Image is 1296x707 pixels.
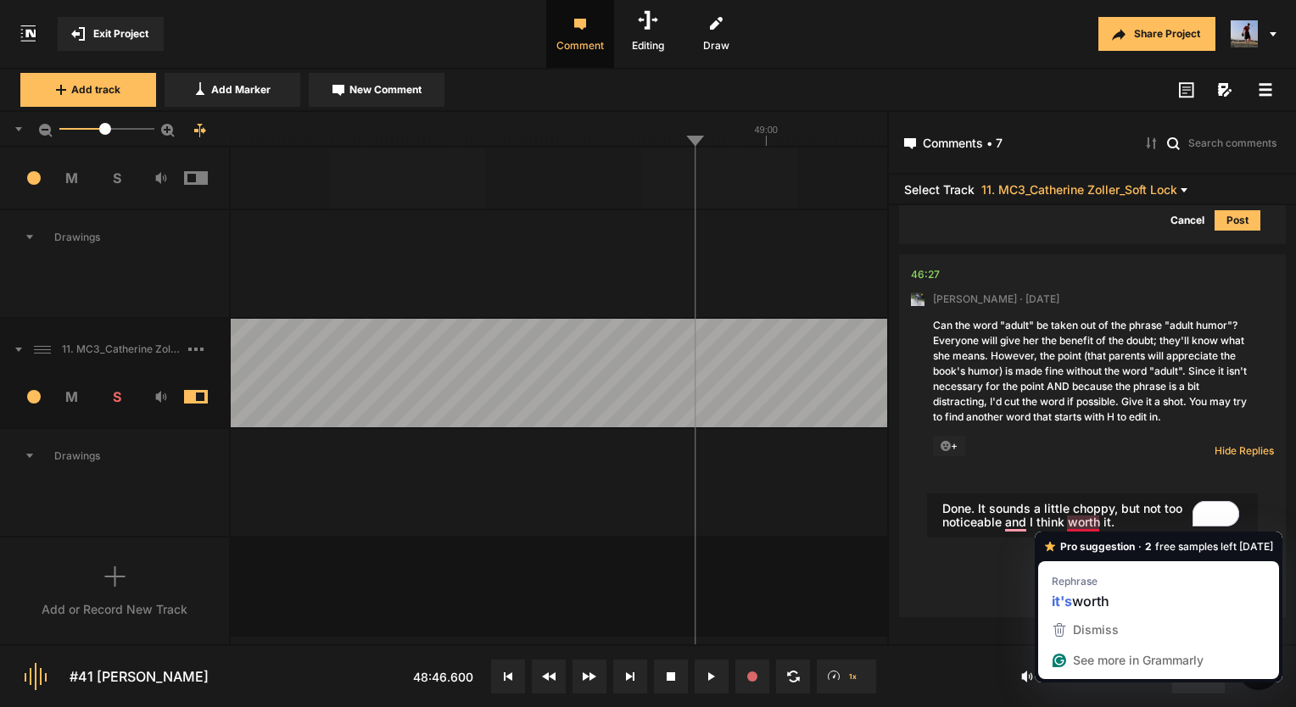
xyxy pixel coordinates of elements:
[165,73,300,107] button: Add Marker
[933,318,1252,425] div: Can the word "adult" be taken out of the phrase "adult humor"? Everyone will give her the benefit...
[94,387,139,407] span: S
[413,670,473,684] span: 48:46.600
[71,82,120,97] span: Add track
[58,17,164,51] button: Exit Project
[933,292,1059,307] span: [PERSON_NAME] · [DATE]
[94,168,139,188] span: S
[817,660,876,693] button: 1x
[981,183,1177,196] span: 11. MC3_Catherine Zoller_Soft Lock
[309,73,444,107] button: New Comment
[889,112,1296,175] header: Comments • 7
[933,436,965,456] span: +
[55,342,188,357] span: 11. MC3_Catherine Zoller_Soft Lock
[42,600,187,618] div: Add or Record New Track
[349,82,422,97] span: New Comment
[1215,443,1274,458] span: Hide Replies
[70,666,209,687] div: #41 [PERSON_NAME]
[1215,210,1260,231] button: Post
[927,493,1258,537] textarea: To enrich screen reader interactions, please activate Accessibility in Grammarly extension settings
[93,26,148,42] span: Exit Project
[911,266,940,283] div: 46:27.927
[211,82,271,97] span: Add Marker
[20,73,156,107] button: Add track
[1098,17,1215,51] button: Share Project
[50,387,95,407] span: M
[1187,134,1281,151] input: Search comments
[911,292,925,306] img: ACg8ocLxXzHjWyafR7sVkIfmxRufCxqaSAR27SDjuE-ggbMy1qqdgD8=s96-c
[889,175,1296,205] header: Select Track
[1160,210,1215,231] button: Cancel
[755,125,779,135] text: 49:00
[1231,20,1258,47] img: ACg8ocJ5zrP0c3SJl5dKscm-Goe6koz8A9fWD7dpguHuX8DX5VIxymM=s96-c
[50,168,95,188] span: M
